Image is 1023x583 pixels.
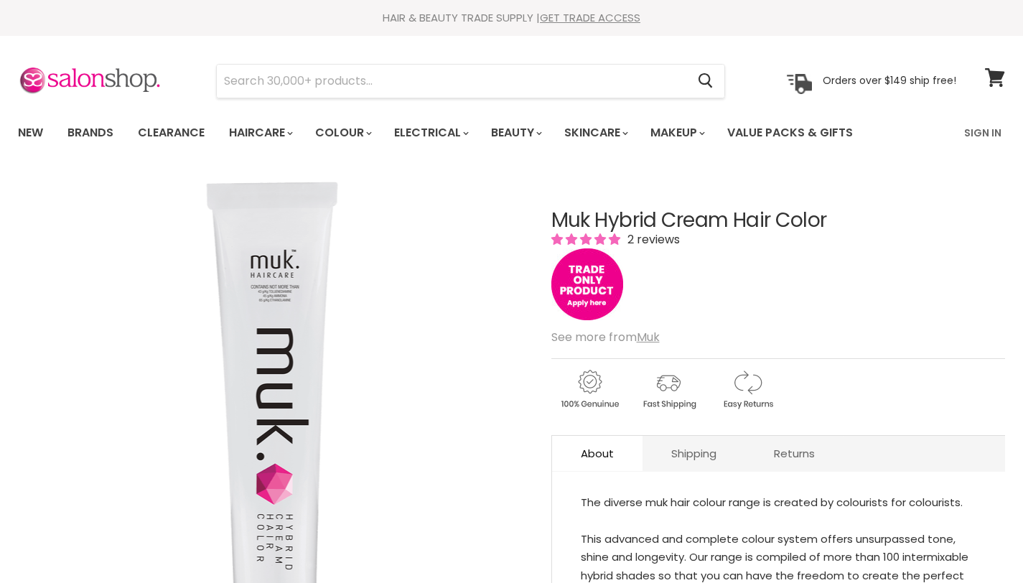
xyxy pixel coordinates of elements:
a: Colour [304,118,380,148]
img: tradeonly_small.jpg [551,248,623,320]
ul: Main menu [7,112,910,154]
a: Value Packs & Gifts [716,118,864,148]
input: Search [217,65,686,98]
img: shipping.gif [630,368,706,411]
a: New [7,118,54,148]
span: 5.00 stars [551,231,623,248]
img: returns.gif [709,368,785,411]
a: Muk [637,329,660,345]
a: Makeup [640,118,714,148]
p: Orders over $149 ship free! [823,74,956,87]
form: Product [216,64,725,98]
a: Electrical [383,118,477,148]
a: Skincare [553,118,637,148]
a: Sign In [956,118,1010,148]
span: 2 reviews [623,231,680,248]
a: Clearance [127,118,215,148]
h1: Muk Hybrid Cream Hair Color [551,210,1006,232]
a: Returns [745,436,844,471]
a: GET TRADE ACCESS [540,10,640,25]
a: About [552,436,643,471]
img: genuine.gif [551,368,627,411]
a: Haircare [218,118,302,148]
a: Beauty [480,118,551,148]
button: Search [686,65,724,98]
a: Shipping [643,436,745,471]
span: See more from [551,329,660,345]
a: Brands [57,118,124,148]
